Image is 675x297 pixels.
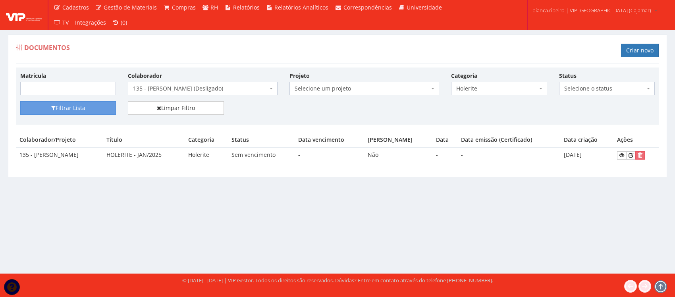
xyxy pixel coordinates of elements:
a: Criar novo [621,44,659,57]
td: - [295,147,364,163]
span: Relatórios [233,4,260,11]
button: Filtrar Lista [20,101,116,115]
td: Sem vencimento [228,147,295,163]
span: Holerite [456,85,537,93]
th: Data vencimento [295,133,364,147]
span: 135 - PEDRO RANDES BOMFIM MAGALHAES (Desligado) [128,82,278,95]
span: RH [210,4,218,11]
a: Limpar Filtro [128,101,224,115]
th: Data criação [561,133,614,147]
label: Colaborador [128,72,162,80]
a: (0) [109,15,131,30]
label: Status [559,72,577,80]
span: Selecione um projeto [289,82,439,95]
span: Correspondências [343,4,392,11]
div: © [DATE] - [DATE] | VIP Gestor. Todos os direitos são reservados. Dúvidas? Entre em contato atrav... [182,277,493,284]
span: Compras [172,4,196,11]
span: Universidade [407,4,442,11]
label: Categoria [451,72,477,80]
span: Gestão de Materiais [104,4,157,11]
label: Matrícula [20,72,46,80]
span: Documentos [24,43,70,52]
th: Título [103,133,185,147]
td: Não [364,147,432,163]
th: Ações [614,133,659,147]
span: Relatórios Analíticos [274,4,328,11]
span: Selecione o status [564,85,645,93]
span: Selecione o status [559,82,655,95]
th: [PERSON_NAME] [364,133,432,147]
span: (0) [121,19,127,26]
th: Categoria [185,133,228,147]
a: Integrações [72,15,109,30]
span: Cadastros [62,4,89,11]
th: Colaborador/Projeto [16,133,103,147]
img: logo [6,9,42,21]
th: Data emissão (Certificado) [458,133,561,147]
td: HOLERITE - JAN/2025 [103,147,185,163]
span: Selecione um projeto [295,85,429,93]
span: Integrações [75,19,106,26]
span: 135 - PEDRO RANDES BOMFIM MAGALHAES (Desligado) [133,85,268,93]
td: 135 - [PERSON_NAME] [16,147,103,163]
td: Holerite [185,147,228,163]
th: Status [228,133,295,147]
th: Data [433,133,458,147]
span: Holerite [451,82,547,95]
td: [DATE] [561,147,614,163]
td: - [458,147,561,163]
span: bianca.ribeiro | VIP [GEOGRAPHIC_DATA] (Cajamar) [532,6,651,14]
a: TV [50,15,72,30]
label: Projeto [289,72,310,80]
span: TV [62,19,69,26]
td: - [433,147,458,163]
